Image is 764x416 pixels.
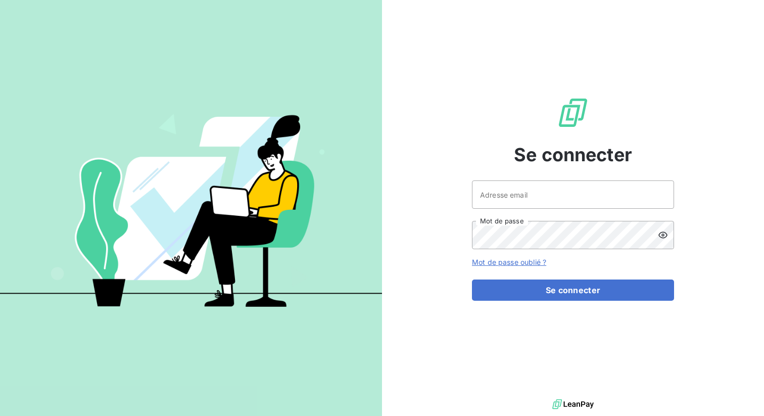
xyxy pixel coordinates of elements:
[557,97,589,129] img: Logo LeanPay
[472,280,674,301] button: Se connecter
[472,258,546,266] a: Mot de passe oublié ?
[514,141,632,168] span: Se connecter
[552,397,594,412] img: logo
[472,180,674,209] input: placeholder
